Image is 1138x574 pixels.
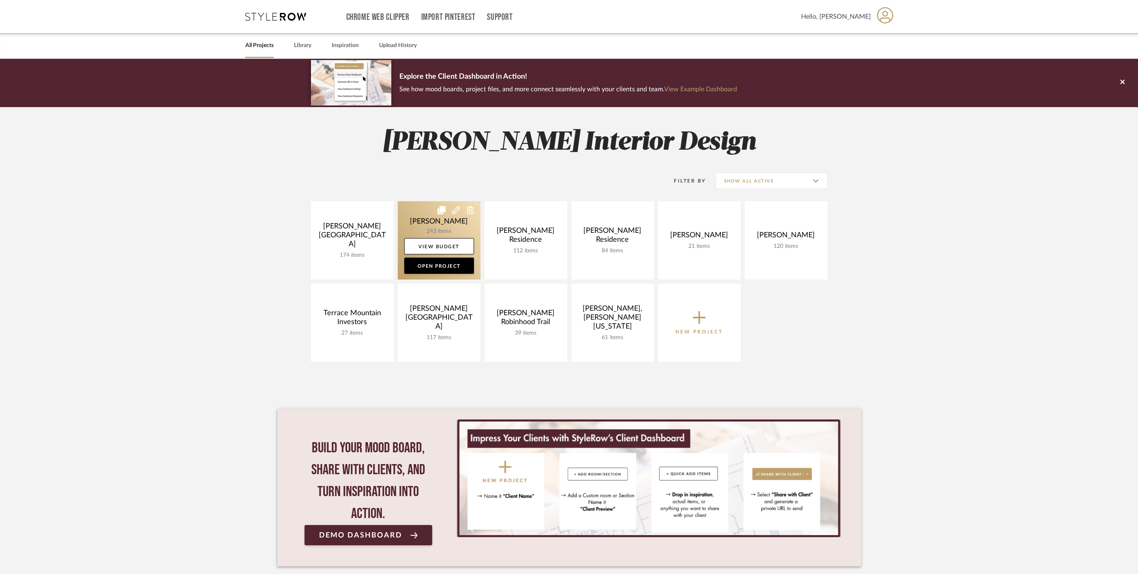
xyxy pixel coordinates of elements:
a: Support [487,14,512,21]
div: [PERSON_NAME], [PERSON_NAME] [US_STATE] [578,304,647,334]
div: 0 [456,419,840,537]
p: See how mood boards, project files, and more connect seamlessly with your clients and team. [399,84,737,95]
img: d5d033c5-7b12-40c2-a960-1ecee1989c38.png [311,60,391,105]
div: Terrace Mountain Investors [317,309,387,330]
div: [PERSON_NAME][GEOGRAPHIC_DATA] [317,222,387,252]
span: Hello, [PERSON_NAME] [801,12,871,21]
a: Import Pinterest [421,14,475,21]
h2: [PERSON_NAME] Interior Design [277,127,861,158]
a: Open Project [404,258,474,274]
div: 174 items [317,252,387,259]
div: 84 items [578,247,647,254]
div: [PERSON_NAME] [664,231,734,243]
div: 39 items [491,330,561,337]
a: Demo Dashboard [304,525,433,545]
div: Build your mood board, share with clients, and turn inspiration into action. [304,437,433,525]
a: Library [294,40,311,51]
div: 61 items [578,334,647,341]
p: Explore the Client Dashboard in Action! [399,71,737,84]
div: 21 items [664,243,734,250]
div: [PERSON_NAME] [751,231,821,243]
a: Upload History [379,40,417,51]
span: Demo Dashboard [319,531,402,539]
div: [PERSON_NAME][GEOGRAPHIC_DATA] [404,304,474,334]
div: 117 items [404,334,474,341]
div: [PERSON_NAME] Residence [491,226,561,247]
a: View Example Dashboard [664,86,737,92]
div: 112 items [491,247,561,254]
a: Chrome Web Clipper [346,14,409,21]
div: 27 items [317,330,387,337]
a: Inspiration [332,40,359,51]
button: New Project [658,284,741,362]
div: [PERSON_NAME] Residence [578,226,647,247]
p: New Project [675,328,723,336]
div: 120 items [751,243,821,250]
div: Filter By [664,177,706,185]
a: View Budget [404,238,474,254]
img: StyleRow_Client_Dashboard_Banner__1_.png [459,421,838,535]
div: [PERSON_NAME] Robinhood Trail [491,309,561,330]
a: All Projects [245,40,274,51]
